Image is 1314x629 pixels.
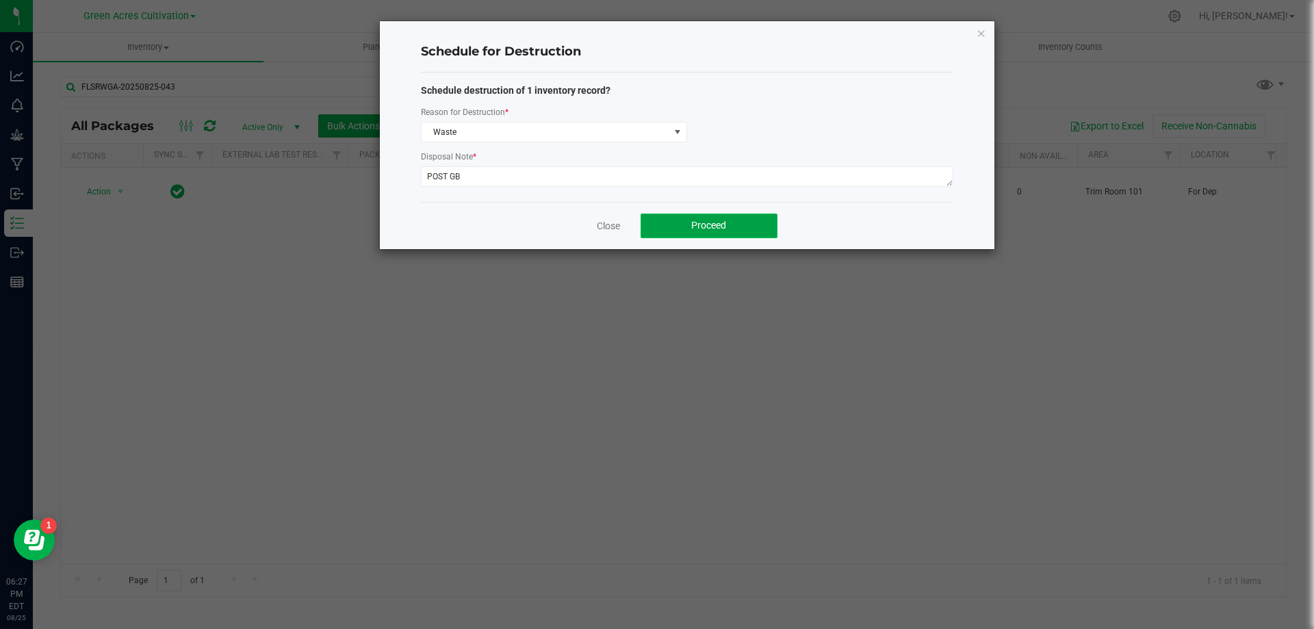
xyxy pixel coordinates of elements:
[691,220,726,231] span: Proceed
[597,219,620,233] a: Close
[421,106,508,118] label: Reason for Destruction
[421,151,476,163] label: Disposal Note
[421,43,953,61] h4: Schedule for Destruction
[40,517,57,534] iframe: Resource center unread badge
[641,214,777,238] button: Proceed
[421,85,610,96] strong: Schedule destruction of 1 inventory record?
[422,123,669,142] span: Waste
[14,519,55,561] iframe: Resource center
